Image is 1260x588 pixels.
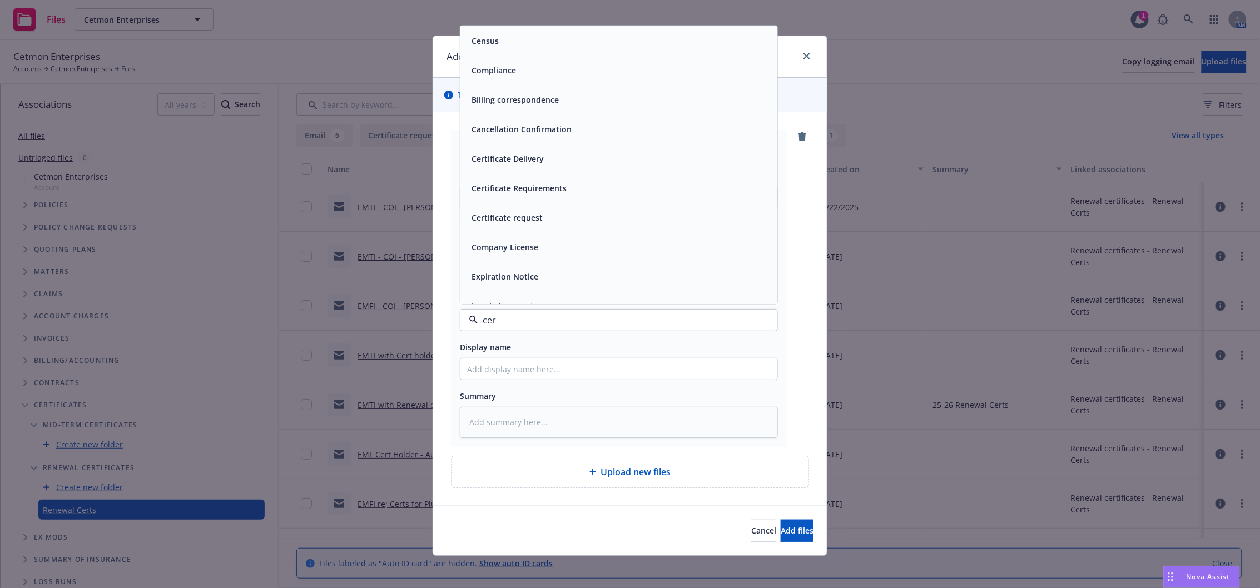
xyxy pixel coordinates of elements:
[800,49,813,63] a: close
[451,456,809,488] div: Upload new files
[472,35,499,47] button: Census
[601,465,671,479] span: Upload new files
[781,520,813,542] button: Add files
[478,313,755,327] input: Filter by keyword
[796,130,809,143] a: remove
[751,525,776,536] span: Cancel
[460,358,777,380] input: Add display name here...
[781,525,813,536] span: Add files
[458,89,752,101] span: The uploaded files will be associated with
[472,182,567,194] button: Certificate Requirements
[472,212,543,223] button: Certificate request
[472,94,559,106] button: Billing correspondence
[472,241,538,253] button: Company License
[460,391,496,401] span: Summary
[472,300,534,312] button: Local placement
[472,271,538,282] button: Expiration Notice
[1163,566,1240,588] button: Nova Assist
[751,520,776,542] button: Cancel
[472,153,544,165] button: Certificate Delivery
[1187,572,1231,581] span: Nova Assist
[460,342,511,352] span: Display name
[447,49,484,64] h1: Add files
[1164,566,1178,587] div: Drag to move
[472,64,516,76] button: Compliance
[472,123,572,135] button: Cancellation Confirmation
